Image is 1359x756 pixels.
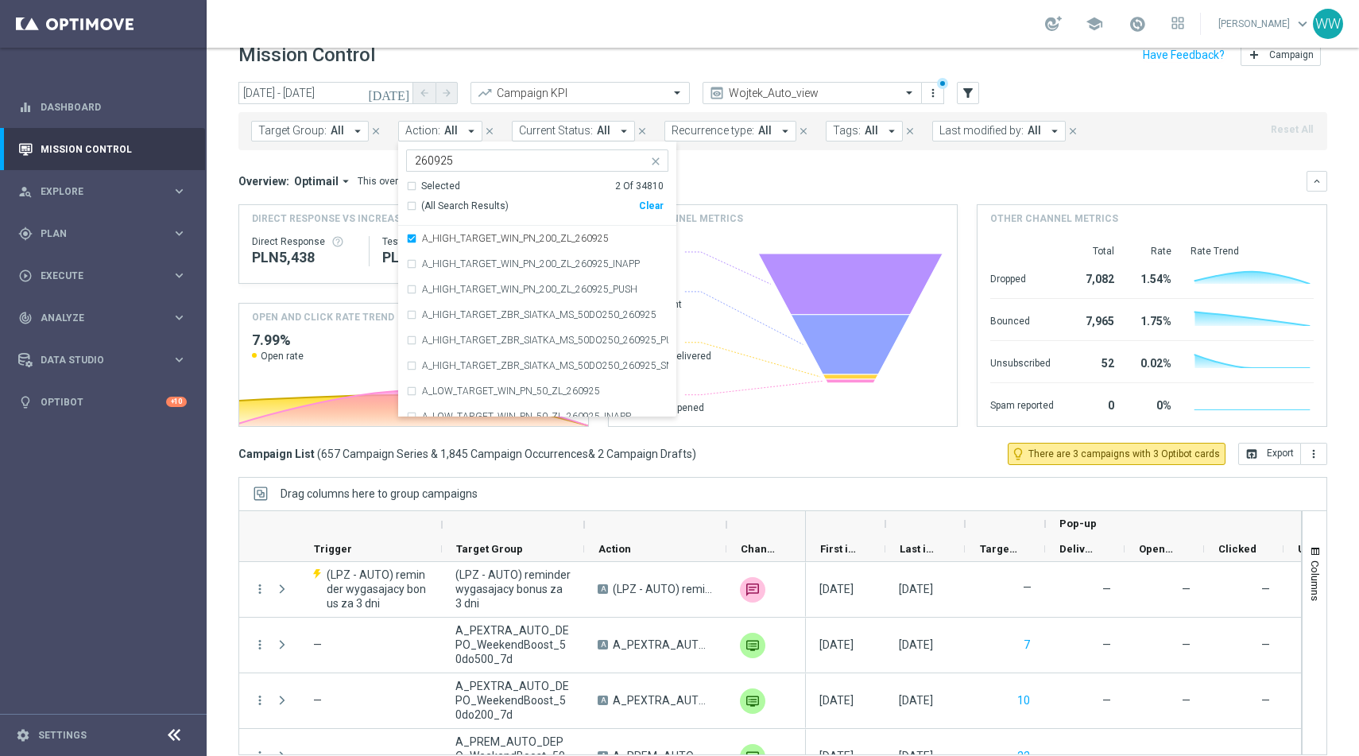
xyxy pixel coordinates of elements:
[252,248,356,267] div: PLN5,438
[482,122,497,140] button: close
[1298,543,1336,555] span: Unsubscribed
[1067,126,1078,137] i: close
[957,82,979,104] button: filter_alt
[1191,245,1314,258] div: Rate Trend
[41,86,187,128] a: Dashboard
[258,124,327,138] span: Target Group:
[261,350,304,362] span: Open rate
[1133,265,1171,290] div: 1.54%
[41,271,172,281] span: Execute
[253,582,267,596] button: more_vert
[1218,543,1256,555] span: Clicked
[635,122,649,140] button: close
[598,584,608,594] span: A
[422,234,609,243] label: A_HIGH_TARGET_WIN_PN_200_ZL_260925
[937,78,948,89] div: There are unsaved changes
[172,268,187,283] i: keyboard_arrow_right
[18,353,172,367] div: Data Studio
[405,124,440,138] span: Action:
[932,121,1066,142] button: Last modified by: All arrow_drop_down
[444,124,458,138] span: All
[1238,443,1301,465] button: open_in_browser Export
[1261,694,1270,707] span: —
[477,85,493,101] i: trending_up
[368,86,411,100] i: [DATE]
[406,226,668,251] div: A_HIGH_TARGET_WIN_PN_200_ZL_260925
[598,696,608,705] span: A
[1102,638,1111,651] span: —
[366,82,413,106] button: [DATE]
[18,227,172,241] div: Plan
[331,124,344,138] span: All
[398,121,482,142] button: Action: All arrow_drop_down
[1102,583,1111,595] span: —
[422,335,668,345] label: A_HIGH_TARGET_ZBR_SIATKA_MS_50DO250_260925_PUSH
[990,349,1054,374] div: Unsubscribed
[664,121,796,142] button: Recurrence type: All arrow_drop_down
[350,124,365,138] i: arrow_drop_down
[798,126,809,137] i: close
[17,354,188,366] div: Data Studio keyboard_arrow_right
[1238,447,1327,459] multiple-options-button: Export to CSV
[18,184,172,199] div: Explore
[1133,391,1171,417] div: 0%
[899,693,933,708] div: 26 Sep 2025, Friday
[588,448,595,460] span: &
[1073,391,1114,417] div: 0
[990,391,1054,417] div: Spam reported
[382,248,479,267] div: PLN247,536
[406,378,668,404] div: A_LOW_TARGET_WIN_PN_50_ZL_260925
[18,100,33,114] i: equalizer
[18,269,172,283] div: Execute
[1307,171,1327,192] button: keyboard_arrow_down
[1143,49,1225,60] input: Have Feedback?
[17,227,188,240] div: gps_fixed Plan keyboard_arrow_right
[253,638,267,652] button: more_vert
[865,124,878,138] span: All
[740,688,765,714] img: Private message
[796,122,811,140] button: close
[621,211,743,226] h4: Main channel metrics
[313,694,322,707] span: —
[238,44,375,67] h1: Mission Control
[900,543,938,555] span: Last in Range
[819,693,854,708] div: 26 Sep 2025, Friday
[317,447,321,461] span: (
[1023,580,1032,595] label: —
[833,124,861,138] span: Tags:
[406,277,668,302] div: A_HIGH_TARGET_WIN_PN_200_ZL_260925_PUSH
[598,543,631,555] span: Action
[17,312,188,324] button: track_changes Analyze keyboard_arrow_right
[980,543,1018,555] span: Targeted Customers
[41,229,172,238] span: Plan
[41,187,172,196] span: Explore
[18,269,33,283] i: play_circle_outline
[18,128,187,170] div: Mission Control
[455,623,571,666] span: A_PEXTRA_AUTO_DEPO_WeekendBoost_50do500_7d
[826,121,903,142] button: Tags: All arrow_drop_down
[613,638,713,652] span: A_PEXTRA_AUTO_DEPO_WeekendBoost_50do500_7d
[422,412,631,421] label: A_LOW_TARGET_WIN_PN_50_ZL_260925_INAPP
[740,633,765,658] div: Private message
[18,227,33,241] i: gps_fixed
[1047,124,1062,138] i: arrow_drop_down
[649,155,662,168] i: close
[648,152,660,165] button: close
[1261,638,1270,651] span: —
[1301,443,1327,465] button: more_vert
[327,568,428,611] span: (LPZ - AUTO) reminder wygasajacy bonus za 3 dni
[1073,307,1114,332] div: 7,965
[455,679,571,722] span: A_PEXTRA_AUTO_DEPO_WeekendBoost_50do200_7d
[1294,15,1311,33] span: keyboard_arrow_down
[703,82,922,104] ng-select: Wojtek_Auto_view
[1133,307,1171,332] div: 1.75%
[637,126,648,137] i: close
[885,124,899,138] i: arrow_drop_down
[17,396,188,409] div: lightbulb Optibot +10
[252,235,356,248] div: Direct Response
[904,126,916,137] i: close
[238,82,413,104] input: Select date range
[1139,543,1177,555] span: Opened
